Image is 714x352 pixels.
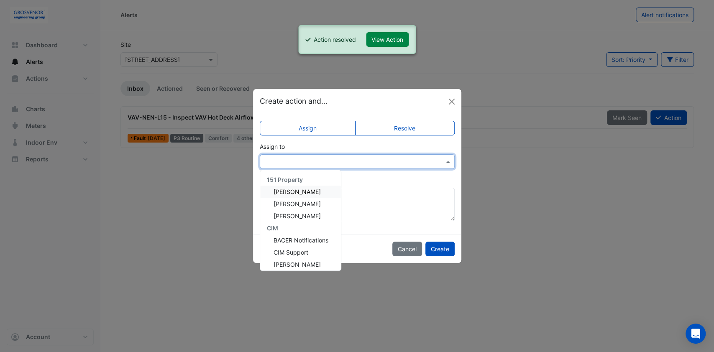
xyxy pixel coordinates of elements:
span: CIM Support [274,249,308,256]
span: CIM [267,224,278,232]
div: Open Intercom Messenger [686,324,706,344]
button: Create [425,242,455,256]
span: [PERSON_NAME] [274,261,321,268]
span: 151 Property [267,176,303,183]
button: Close [445,95,458,108]
h5: Create action and... [260,96,328,107]
span: [PERSON_NAME] [274,200,321,207]
ng-dropdown-panel: Options list [260,170,341,271]
label: Assign to [260,142,285,151]
label: Resolve [355,121,455,135]
span: [PERSON_NAME] [274,212,321,219]
button: Cancel [392,242,422,256]
label: Assign [260,121,356,135]
div: Action resolved [314,35,356,44]
button: View Action [366,32,409,47]
span: BACER Notifications [274,237,328,244]
span: [PERSON_NAME] [274,188,321,195]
